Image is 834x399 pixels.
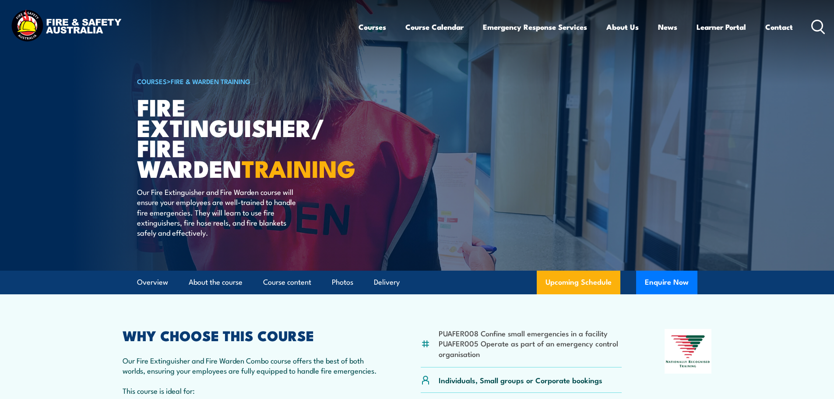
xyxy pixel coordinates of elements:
[439,375,602,385] p: Individuals, Small groups or Corporate bookings
[439,328,622,338] li: PUAFER008 Confine small emergencies in a facility
[537,271,620,294] a: Upcoming Schedule
[123,385,378,395] p: This course is ideal for:
[658,15,677,39] a: News
[137,76,167,86] a: COURSES
[137,76,353,86] h6: >
[171,76,250,86] a: Fire & Warden Training
[137,96,353,178] h1: Fire Extinguisher/ Fire Warden
[263,271,311,294] a: Course content
[483,15,587,39] a: Emergency Response Services
[189,271,243,294] a: About the course
[606,15,639,39] a: About Us
[374,271,400,294] a: Delivery
[123,355,378,376] p: Our Fire Extinguisher and Fire Warden Combo course offers the best of both worlds, ensuring your ...
[405,15,464,39] a: Course Calendar
[332,271,353,294] a: Photos
[765,15,793,39] a: Contact
[636,271,697,294] button: Enquire Now
[439,338,622,359] li: PUAFER005 Operate as part of an emergency control organisation
[665,329,712,374] img: Nationally Recognised Training logo.
[359,15,386,39] a: Courses
[242,149,355,186] strong: TRAINING
[137,187,297,238] p: Our Fire Extinguisher and Fire Warden course will ensure your employees are well-trained to handl...
[697,15,746,39] a: Learner Portal
[137,271,168,294] a: Overview
[123,329,378,341] h2: WHY CHOOSE THIS COURSE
